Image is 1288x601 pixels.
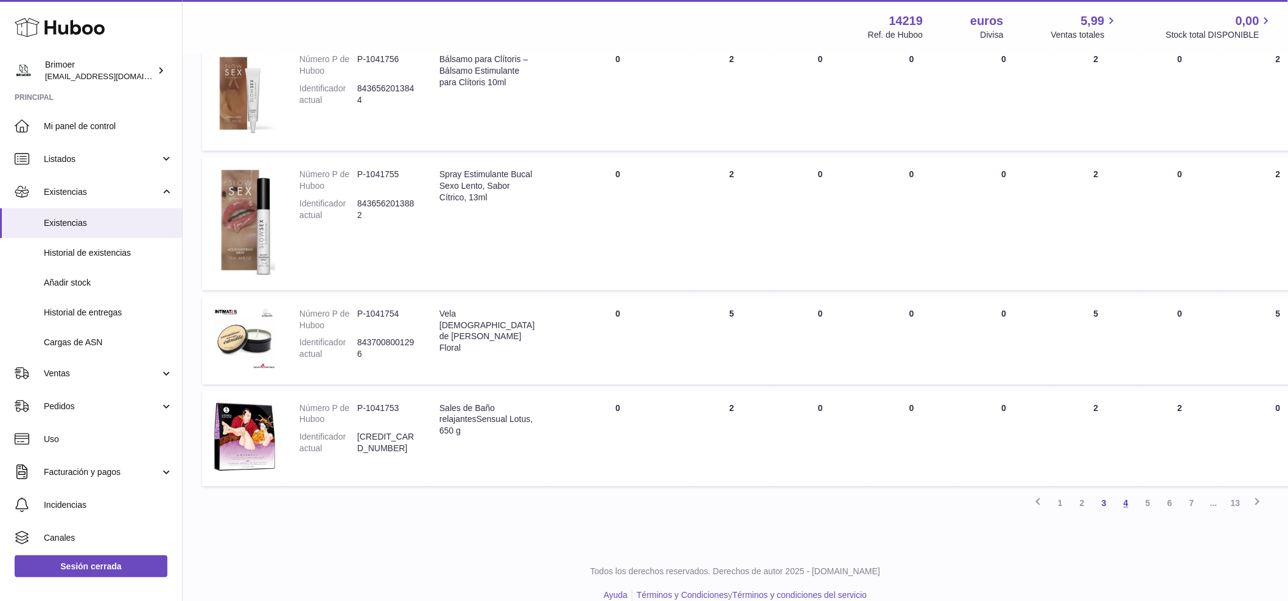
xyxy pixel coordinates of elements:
[15,93,54,102] font: Principal
[818,404,823,413] font: 0
[615,404,620,413] font: 0
[1146,499,1150,508] font: 5
[970,14,1003,27] font: euros
[357,54,399,64] font: P-1041756
[299,54,349,76] font: Número P de Huboo
[1094,404,1099,413] font: 2
[1001,54,1006,64] font: 0
[1094,54,1099,64] font: 2
[299,338,346,359] font: Identificador actual
[889,14,923,27] font: 14219
[1081,14,1105,27] font: 5,99
[1276,54,1281,64] font: 2
[1166,30,1259,40] font: Stock total DISPONIBLE
[439,309,535,354] font: Vela [DEMOGRAPHIC_DATA] de [PERSON_NAME] Floral
[1236,14,1259,27] font: 0,00
[1178,404,1183,413] font: 2
[1051,30,1105,40] font: Ventas totales
[45,71,179,81] font: [EMAIL_ADDRESS][DOMAIN_NAME]
[1080,499,1085,508] font: 2
[15,62,33,80] img: oroses@renuevo.es
[1001,309,1006,319] font: 0
[1001,404,1006,413] font: 0
[439,54,528,87] font: Bálsamo para Clítoris – Bálsamo Estimulante para Clítoris 10ml
[615,309,620,319] font: 0
[818,309,823,319] font: 0
[299,170,349,191] font: Número P de Huboo
[1094,309,1099,319] font: 5
[44,434,59,444] font: Uso
[1058,499,1063,508] font: 1
[357,309,399,319] font: P-1041754
[44,337,103,347] font: Cargas de ASN
[214,309,275,370] img: imagen del producto
[1167,499,1172,508] font: 6
[1276,170,1281,180] font: 2
[299,83,346,105] font: Identificador actual
[818,54,823,64] font: 0
[214,54,275,136] img: imagen del producto
[44,278,91,287] font: Añadir stock
[868,30,923,40] font: Ref. de Huboo
[1051,13,1119,41] a: 5,99 Ventas totales
[1124,499,1129,508] font: 4
[45,60,75,69] font: Brimoer
[44,533,75,543] font: Canales
[732,591,867,600] a: Términos y condiciones del servicio
[44,248,131,258] font: Historial de existencias
[1189,499,1194,508] font: 7
[615,170,620,180] font: 0
[15,555,167,577] a: Sesión cerrada
[729,309,734,319] font: 5
[637,591,728,600] a: Términos y Condiciones
[357,404,399,413] font: P-1041753
[615,54,620,64] font: 0
[357,338,414,359] font: 8437008001296
[729,170,734,180] font: 2
[214,169,275,275] img: imagen del producto
[818,170,823,180] font: 0
[44,154,75,164] font: Listados
[909,404,914,413] font: 0
[44,218,87,228] font: Existencias
[1210,499,1217,508] font: ...
[1276,404,1281,413] font: 0
[214,403,275,472] img: imagen del producto
[909,54,914,64] font: 0
[1102,499,1107,508] font: 3
[1231,499,1241,508] font: 13
[590,567,880,577] font: Todos los derechos reservados. Derechos de autor 2025 - [DOMAIN_NAME]
[299,432,346,454] font: Identificador actual
[299,309,349,331] font: Número P de Huboo
[60,561,121,571] font: Sesión cerrada
[439,404,533,437] font: Sales de Baño relajantesSensual Lotus, 650 g
[1094,170,1099,180] font: 2
[44,467,121,477] font: Facturación y pagos
[357,199,414,220] font: 8436562013882
[728,591,732,600] font: y
[1178,170,1183,180] font: 0
[1166,13,1273,41] a: 0,00 Stock total DISPONIBLE
[44,308,122,317] font: Historial de entregas
[44,187,87,197] font: Existencias
[299,404,349,425] font: Número P de Huboo
[44,401,75,411] font: Pedidos
[439,170,533,203] font: Spray Estimulante Bucal Sexo Lento, Sabor Cítrico, 13ml
[44,500,86,510] font: Incidencias
[44,368,70,378] font: Ventas
[1276,309,1281,319] font: 5
[1178,309,1183,319] font: 0
[729,54,734,64] font: 2
[357,83,414,105] font: 8436562013844
[44,121,116,131] font: Mi panel de control
[604,591,628,600] a: Ayuda
[909,309,914,319] font: 0
[357,432,414,454] font: [CREDIT_CARD_NUMBER]
[1178,54,1183,64] font: 0
[909,170,914,180] font: 0
[729,404,734,413] font: 2
[1001,170,1006,180] font: 0
[299,199,346,220] font: Identificador actual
